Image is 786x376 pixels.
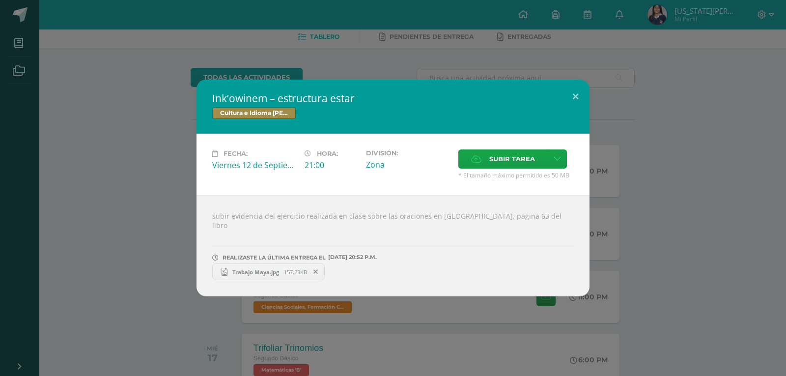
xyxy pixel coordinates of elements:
button: Close (Esc) [561,80,589,113]
span: REALIZASTE LA ÚLTIMA ENTREGA EL [223,254,326,261]
span: Cultura e Idioma [PERSON_NAME] o Xinca [212,107,296,119]
a: Trabajo Maya.jpg 157.23KB [212,263,325,280]
h2: Ink’owinem – estructura estar [212,91,574,105]
span: Subir tarea [489,150,535,168]
div: Viernes 12 de Septiembre [212,160,297,171]
span: Fecha: [224,150,248,157]
span: 157.23KB [284,268,307,276]
div: 21:00 [305,160,358,171]
div: subir evidencia del ejercicio realizada en clase sobre las oraciones en [GEOGRAPHIC_DATA], pagina... [196,195,589,296]
label: División: [366,149,450,157]
span: Remover entrega [308,266,324,277]
div: Zona [366,159,450,170]
span: Hora: [317,150,338,157]
span: * El tamaño máximo permitido es 50 MB [458,171,574,179]
span: Trabajo Maya.jpg [227,268,284,276]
